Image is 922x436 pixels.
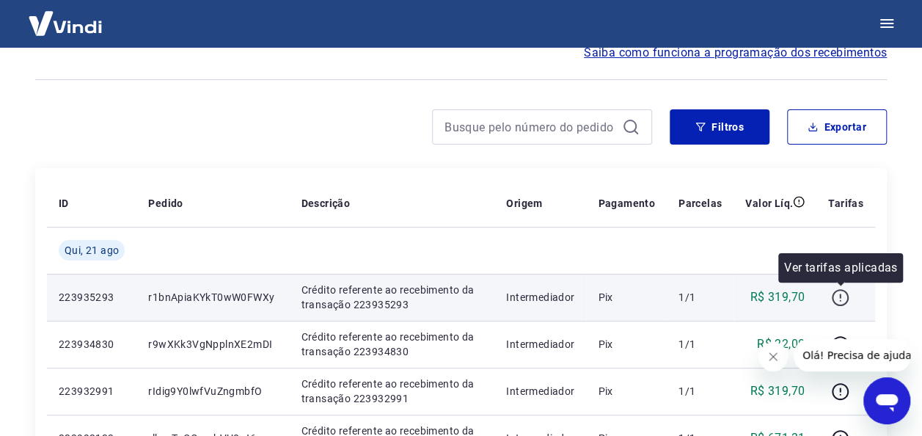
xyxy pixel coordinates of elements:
p: Pagamento [598,196,655,211]
p: Pix [598,290,655,305]
p: 1/1 [678,337,722,352]
p: Pedido [148,196,183,211]
p: R$ 319,70 [750,288,805,306]
p: Intermediador [506,384,574,399]
p: rIdig9Y0lwfVuZngmbfO [148,384,277,399]
a: Saiba como funciona a programação dos recebimentos [584,44,887,62]
p: r9wXKk3VgNpplnXE2mDI [148,337,277,352]
p: Pix [598,384,655,399]
p: Intermediador [506,290,574,305]
p: 223934830 [59,337,125,352]
img: Vindi [18,1,113,46]
p: Pix [598,337,655,352]
p: Crédito referente ao recebimento da transação 223934830 [301,330,483,359]
p: Crédito referente ao recebimento da transação 223935293 [301,283,483,312]
button: Filtros [670,109,769,145]
iframe: Fechar mensagem [758,342,788,371]
button: Exportar [787,109,887,145]
p: 223935293 [59,290,125,305]
p: R$ 319,70 [750,382,805,400]
p: Origem [506,196,542,211]
input: Busque pelo número do pedido [444,116,616,138]
p: R$ 22,00 [757,335,805,353]
p: Intermediador [506,337,574,352]
p: r1bnApiaKYkT0wW0FWXy [148,290,277,305]
iframe: Mensagem da empresa [794,339,910,371]
p: Ver tarifas aplicadas [784,259,897,277]
p: 223932991 [59,384,125,399]
p: Parcelas [678,196,722,211]
span: Olá! Precisa de ajuda? [9,10,123,22]
p: 1/1 [678,384,722,399]
span: Qui, 21 ago [65,243,119,258]
p: Descrição [301,196,350,211]
p: Tarifas [828,196,863,211]
p: Crédito referente ao recebimento da transação 223932991 [301,377,483,406]
p: 1/1 [678,290,722,305]
p: Valor Líq. [745,196,793,211]
iframe: Botão para abrir a janela de mensagens [863,377,910,424]
p: ID [59,196,69,211]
